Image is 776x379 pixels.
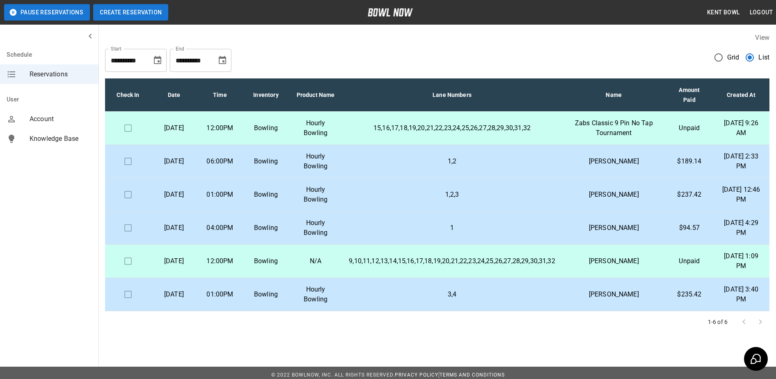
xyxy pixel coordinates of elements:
[708,318,728,326] p: 1-6 of 6
[755,34,769,41] label: View
[250,190,282,200] p: Bowling
[271,372,395,378] span: © 2022 BowlNow, Inc. All Rights Reserved.
[295,118,336,138] p: Hourly Bowling
[673,190,706,200] p: $237.42
[197,78,243,112] th: Time
[719,152,763,171] p: [DATE] 2:33 PM
[727,53,739,62] span: Grid
[562,78,666,112] th: Name
[151,78,197,112] th: Date
[158,289,190,299] p: [DATE]
[295,256,336,266] p: N/A
[204,156,236,166] p: 06:00PM
[250,289,282,299] p: Bowling
[250,123,282,133] p: Bowling
[349,256,555,266] p: 9,10,11,12,13,14,15,16,17,18,19,20,21,22,23,24,25,26,27,28,29,30,31,32
[368,8,413,16] img: logo
[758,53,769,62] span: List
[30,134,92,144] span: Knowledge Base
[719,251,763,271] p: [DATE] 1:09 PM
[568,223,659,233] p: [PERSON_NAME]
[673,289,706,299] p: $235.42
[250,223,282,233] p: Bowling
[250,256,282,266] p: Bowling
[105,78,151,112] th: Check In
[289,78,342,112] th: Product Name
[214,52,231,69] button: Choose date, selected date is Oct 5, 2025
[349,156,555,166] p: 1,2
[349,123,555,133] p: 15,16,17,18,19,20,21,22,23,24,25,26,27,28,29,30,31,32
[719,285,763,304] p: [DATE] 3:40 PM
[295,285,336,304] p: Hourly Bowling
[673,223,706,233] p: $94.57
[568,118,659,138] p: Zabs Classic 9 Pin No Tap Tournament
[30,69,92,79] span: Reservations
[704,5,743,20] button: Kent Bowl
[158,223,190,233] p: [DATE]
[568,256,659,266] p: [PERSON_NAME]
[568,289,659,299] p: [PERSON_NAME]
[158,256,190,266] p: [DATE]
[673,156,706,166] p: $189.14
[93,4,168,21] button: Create Reservation
[568,190,659,200] p: [PERSON_NAME]
[30,114,92,124] span: Account
[204,289,236,299] p: 01:00PM
[250,156,282,166] p: Bowling
[349,190,555,200] p: 1,2,3
[673,256,706,266] p: Unpaid
[440,372,505,378] a: Terms and Conditions
[295,152,336,171] p: Hourly Bowling
[719,118,763,138] p: [DATE] 9:26 AM
[719,185,763,204] p: [DATE] 12:46 PM
[158,123,190,133] p: [DATE]
[149,52,166,69] button: Choose date, selected date is Sep 5, 2025
[243,78,289,112] th: Inventory
[666,78,713,112] th: Amount Paid
[295,185,336,204] p: Hourly Bowling
[204,256,236,266] p: 12:00PM
[342,78,562,112] th: Lane Numbers
[673,123,706,133] p: Unpaid
[204,123,236,133] p: 12:00PM
[568,156,659,166] p: [PERSON_NAME]
[349,223,555,233] p: 1
[204,223,236,233] p: 04:00PM
[395,372,438,378] a: Privacy Policy
[204,190,236,200] p: 01:00PM
[158,156,190,166] p: [DATE]
[4,4,90,21] button: Pause Reservations
[719,218,763,238] p: [DATE] 4:29 PM
[349,289,555,299] p: 3,4
[746,5,776,20] button: Logout
[158,190,190,200] p: [DATE]
[295,218,336,238] p: Hourly Bowling
[713,78,769,112] th: Created At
